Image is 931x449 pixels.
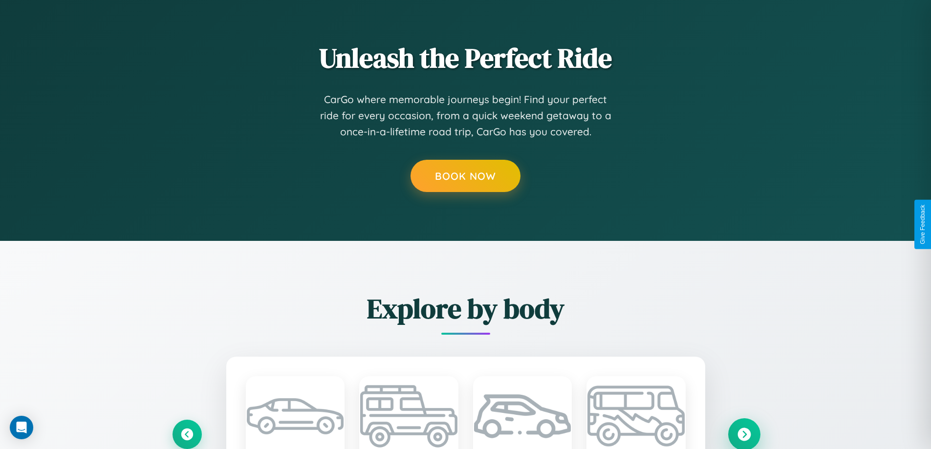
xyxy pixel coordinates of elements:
[173,39,759,77] h2: Unleash the Perfect Ride
[411,160,520,192] button: Book Now
[10,416,33,439] div: Open Intercom Messenger
[319,91,612,140] p: CarGo where memorable journeys begin! Find your perfect ride for every occasion, from a quick wee...
[173,290,759,327] h2: Explore by body
[919,205,926,244] div: Give Feedback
